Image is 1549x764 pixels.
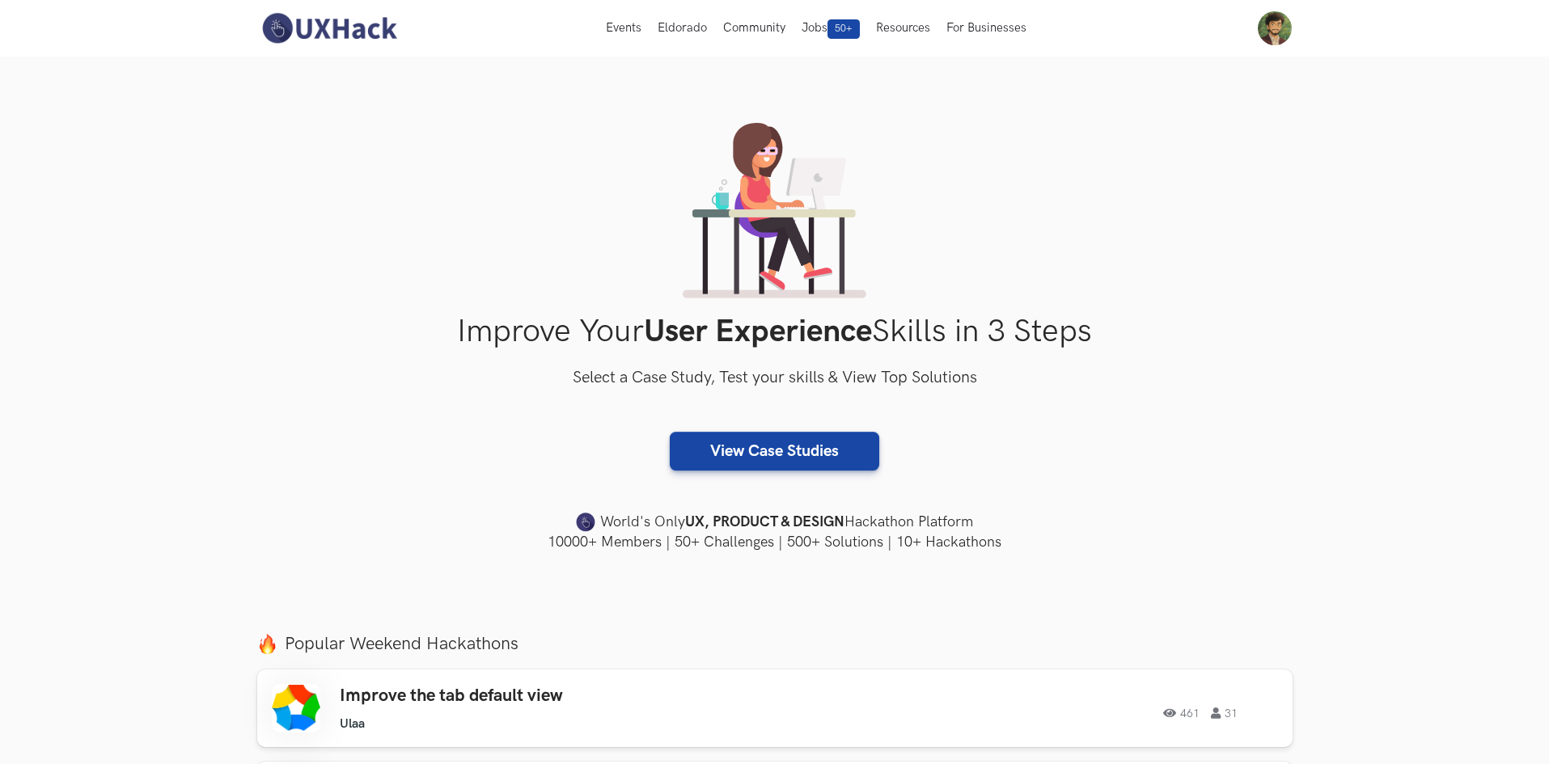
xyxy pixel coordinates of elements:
a: View Case Studies [670,432,879,471]
img: uxhack-favicon-image.png [576,512,595,533]
span: 31 [1211,707,1238,719]
img: UXHack-logo.png [257,11,401,45]
span: 461 [1163,707,1200,719]
h3: Improve the tab default view [340,686,799,707]
img: fire.png [257,634,277,654]
img: Your profile pic [1258,11,1292,45]
label: Popular Weekend Hackathons [257,633,1293,655]
a: Improve the tab default view Ulaa 461 31 [257,669,1293,747]
span: 50+ [827,19,860,39]
h1: Improve Your Skills in 3 Steps [257,313,1293,351]
li: Ulaa [340,716,365,732]
img: lady working on laptop [683,123,866,298]
h3: Select a Case Study, Test your skills & View Top Solutions [257,365,1293,391]
h4: 10000+ Members | 50+ Challenges | 500+ Solutions | 10+ Hackathons [257,532,1293,552]
strong: UX, PRODUCT & DESIGN [685,511,844,534]
strong: User Experience [644,313,872,351]
h4: World's Only Hackathon Platform [257,511,1293,534]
